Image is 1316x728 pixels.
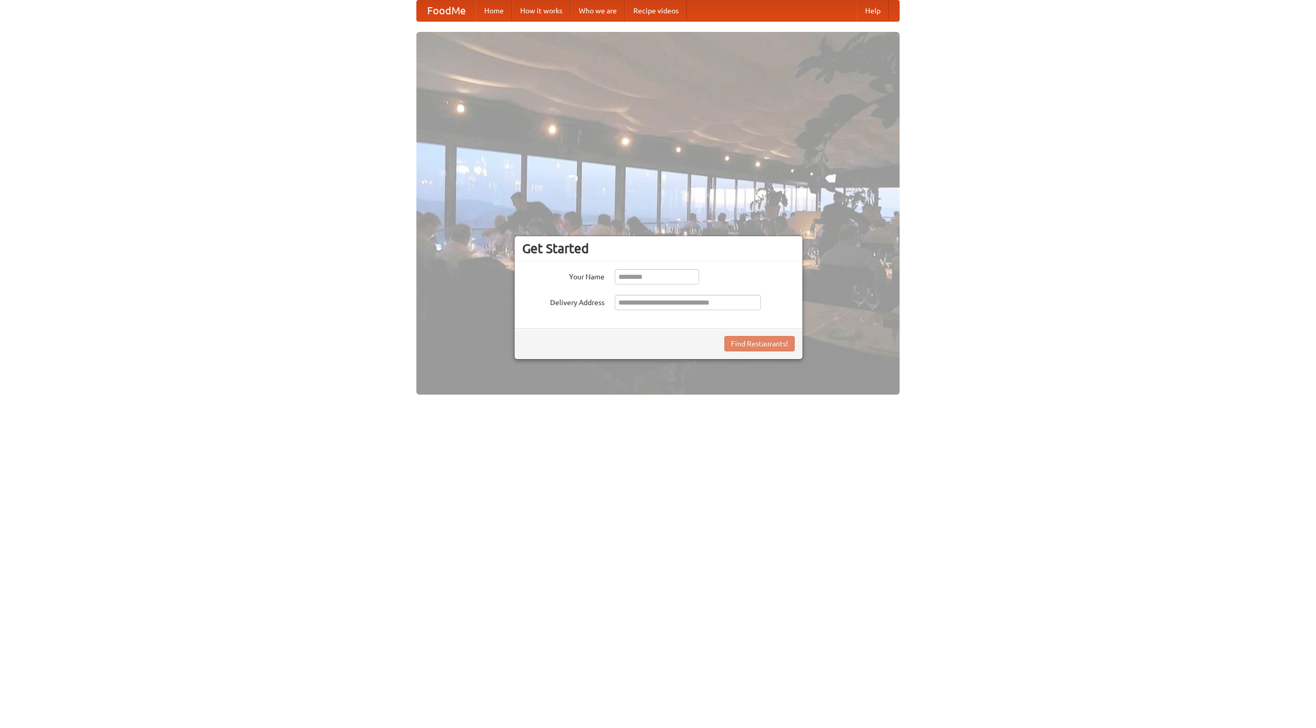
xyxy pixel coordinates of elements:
a: FoodMe [417,1,476,21]
a: Home [476,1,512,21]
label: Delivery Address [522,295,605,308]
h3: Get Started [522,241,795,256]
button: Find Restaurants! [724,336,795,351]
a: How it works [512,1,571,21]
a: Recipe videos [625,1,687,21]
label: Your Name [522,269,605,282]
a: Help [857,1,889,21]
a: Who we are [571,1,625,21]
